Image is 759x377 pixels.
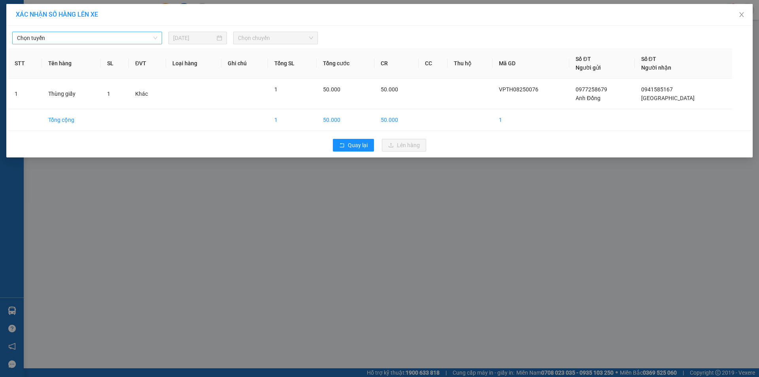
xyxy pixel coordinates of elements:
[323,86,340,93] span: 50.000
[17,32,157,44] span: Chọn tuyến
[447,48,493,79] th: Thu hộ
[419,48,448,79] th: CC
[173,34,215,42] input: 13/08/2025
[274,86,278,93] span: 1
[317,109,374,131] td: 50.000
[576,64,601,71] span: Người gửi
[42,109,101,131] td: Tổng cộng
[8,79,42,109] td: 1
[382,139,426,152] button: uploadLên hàng
[339,142,345,149] span: rollback
[374,48,419,79] th: CR
[268,48,316,79] th: Tổng SL
[107,91,110,97] span: 1
[238,32,313,44] span: Chọn chuyến
[576,56,591,62] span: Số ĐT
[499,86,538,93] span: VPTH08250076
[374,109,419,131] td: 50.000
[641,56,656,62] span: Số ĐT
[8,48,42,79] th: STT
[16,11,98,18] span: XÁC NHẬN SỐ HÀNG LÊN XE
[348,141,368,150] span: Quay lại
[101,48,129,79] th: SL
[166,48,221,79] th: Loại hàng
[333,139,374,152] button: rollbackQuay lại
[493,48,570,79] th: Mã GD
[129,79,166,109] td: Khác
[381,86,398,93] span: 50.000
[268,109,316,131] td: 1
[317,48,374,79] th: Tổng cước
[493,109,570,131] td: 1
[641,86,673,93] span: 0941585167
[576,95,600,101] span: Anh Đồng
[221,48,268,79] th: Ghi chú
[641,95,695,101] span: [GEOGRAPHIC_DATA]
[738,11,745,18] span: close
[641,64,671,71] span: Người nhận
[576,86,607,93] span: 0977258679
[42,48,101,79] th: Tên hàng
[731,4,753,26] button: Close
[129,48,166,79] th: ĐVT
[42,79,101,109] td: Thùng giấy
